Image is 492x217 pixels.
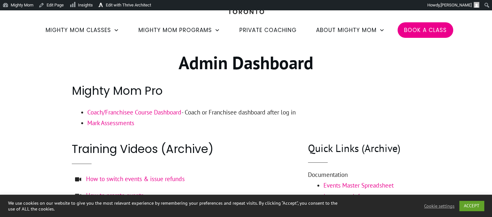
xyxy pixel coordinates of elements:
[8,200,341,212] div: We use cookies on our website to give you the most relevant experience by remembering your prefer...
[459,201,484,211] a: ACCEPT
[72,141,302,157] h2: Training Videos (Archive)
[441,3,472,7] span: [PERSON_NAME]
[72,83,421,106] h2: Mighty Mom Pro
[308,169,421,180] p: Documentation
[78,3,93,7] span: Insights
[72,51,421,82] h1: Admin Dashboard
[138,25,212,36] span: Mighty Mom Programs
[424,203,454,209] a: Cookie settings
[404,25,447,36] a: Book a Class
[87,107,421,118] li: - Coach or Franchisee dashboard after log in
[86,191,144,199] a: How to prorate events
[138,25,220,36] a: Mighty Mom Programs
[239,25,297,36] a: Private Coaching
[316,25,385,36] a: About Mighty Mom
[46,25,111,36] span: Mighty Mom Classes
[323,192,363,200] a: Instructors Info
[323,181,394,189] a: Events Master Spreadsheet
[87,119,134,127] a: Mark Assessments
[308,141,421,156] h3: Quick Links (Archive)
[46,25,119,36] a: Mighty Mom Classes
[316,25,377,36] span: About Mighty Mom
[87,108,181,116] a: Coach/Franchisee Course Dashboard
[86,175,185,183] a: How to switch events & issue refunds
